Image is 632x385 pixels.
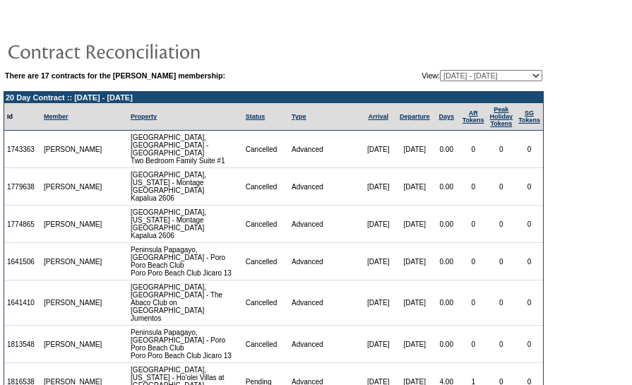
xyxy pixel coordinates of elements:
[460,206,487,243] td: 0
[7,37,290,65] img: pgTtlContractReconciliation.gif
[434,326,460,363] td: 0.00
[128,206,243,243] td: [GEOGRAPHIC_DATA], [US_STATE] - Montage [GEOGRAPHIC_DATA] Kapalua 2606
[41,168,105,206] td: [PERSON_NAME]
[41,206,105,243] td: [PERSON_NAME]
[131,113,157,120] a: Property
[360,206,395,243] td: [DATE]
[289,243,360,280] td: Advanced
[434,131,460,168] td: 0.00
[4,168,41,206] td: 1779638
[243,206,289,243] td: Cancelled
[460,168,487,206] td: 0
[460,243,487,280] td: 0
[396,131,434,168] td: [DATE]
[460,131,487,168] td: 0
[243,168,289,206] td: Cancelled
[487,326,516,363] td: 0
[460,326,487,363] td: 0
[44,113,68,120] a: Member
[434,280,460,326] td: 0.00
[289,168,360,206] td: Advanced
[243,131,289,168] td: Cancelled
[360,243,395,280] td: [DATE]
[487,243,516,280] td: 0
[41,326,105,363] td: [PERSON_NAME]
[515,168,543,206] td: 0
[463,109,484,124] a: ARTokens
[360,280,395,326] td: [DATE]
[243,326,289,363] td: Cancelled
[246,113,266,120] a: Status
[360,131,395,168] td: [DATE]
[396,326,434,363] td: [DATE]
[487,131,516,168] td: 0
[243,243,289,280] td: Cancelled
[396,243,434,280] td: [DATE]
[434,206,460,243] td: 0.00
[400,113,430,120] a: Departure
[128,131,243,168] td: [GEOGRAPHIC_DATA], [GEOGRAPHIC_DATA] - [GEOGRAPHIC_DATA] Two Bedroom Family Suite #1
[368,113,388,120] a: Arrival
[515,326,543,363] td: 0
[128,243,243,280] td: Peninsula Papagayo, [GEOGRAPHIC_DATA] - Poro Poro Beach Club Poro Poro Beach Club Jicaro 13
[434,168,460,206] td: 0.00
[292,113,306,120] a: Type
[128,168,243,206] td: [GEOGRAPHIC_DATA], [US_STATE] - Montage [GEOGRAPHIC_DATA] Kapalua 2606
[289,280,360,326] td: Advanced
[243,280,289,326] td: Cancelled
[4,243,41,280] td: 1641506
[439,113,454,120] a: Days
[515,206,543,243] td: 0
[4,131,41,168] td: 1743363
[487,168,516,206] td: 0
[434,243,460,280] td: 0.00
[396,206,434,243] td: [DATE]
[460,280,487,326] td: 0
[289,326,360,363] td: Advanced
[128,326,243,363] td: Peninsula Papagayo, [GEOGRAPHIC_DATA] - Poro Poro Beach Club Poro Poro Beach Club Jicaro 13
[487,280,516,326] td: 0
[4,92,543,103] td: 20 Day Contract :: [DATE] - [DATE]
[289,131,360,168] td: Advanced
[128,280,243,326] td: [GEOGRAPHIC_DATA], [GEOGRAPHIC_DATA] - The Abaco Club on [GEOGRAPHIC_DATA] Jumentos
[396,168,434,206] td: [DATE]
[4,103,41,131] td: Id
[41,243,105,280] td: [PERSON_NAME]
[352,70,542,81] td: View:
[4,280,41,326] td: 1641410
[490,106,513,127] a: Peak HolidayTokens
[289,206,360,243] td: Advanced
[515,243,543,280] td: 0
[41,280,105,326] td: [PERSON_NAME]
[4,326,41,363] td: 1813548
[515,280,543,326] td: 0
[5,71,225,80] b: There are 17 contracts for the [PERSON_NAME] membership:
[4,206,41,243] td: 1774865
[360,326,395,363] td: [DATE]
[515,131,543,168] td: 0
[487,206,516,243] td: 0
[41,131,105,168] td: [PERSON_NAME]
[360,168,395,206] td: [DATE]
[518,109,540,124] a: SGTokens
[396,280,434,326] td: [DATE]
